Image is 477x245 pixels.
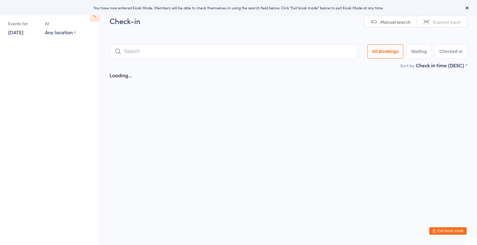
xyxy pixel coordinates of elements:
div: Loading... [110,72,132,79]
h2: Check-in [110,16,467,26]
button: Exit kiosk mode [429,227,467,235]
input: Search [110,44,357,59]
button: Checked in [435,44,467,59]
div: Check in time (DESC) [416,62,467,69]
label: Sort by [400,62,415,69]
div: You have now entered Kiosk Mode. Members will be able to check themselves in using the search fie... [10,5,467,10]
div: Any location [45,29,76,36]
div: Events for [8,18,39,29]
span: Manual search [380,19,411,25]
span: Scanner input [433,19,461,25]
button: All Bookings [367,44,404,59]
div: At [45,18,76,29]
a: [DATE] [8,29,23,36]
button: Waiting [406,44,431,59]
